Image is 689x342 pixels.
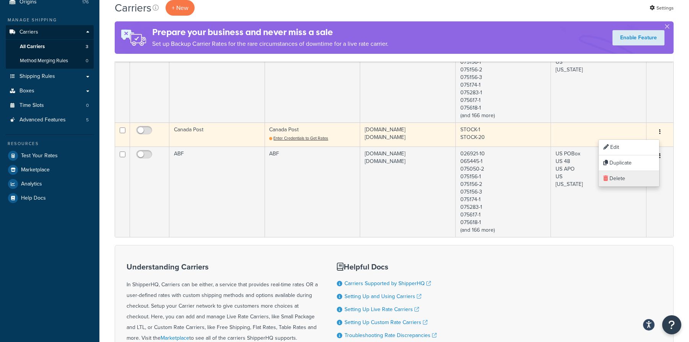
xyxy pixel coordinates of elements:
span: Method Merging Rules [20,58,68,64]
div: Resources [6,140,94,147]
span: Advanced Features [19,117,66,123]
td: Canada Post [169,123,265,147]
button: Open Resource Center [662,315,681,334]
a: Setting Up and Using Carriers [344,292,421,300]
a: Duplicate [599,155,659,171]
span: Time Slots [19,102,44,109]
td: Canada Post [265,123,361,147]
span: All Carriers [20,44,45,50]
span: 5 [86,117,89,123]
span: 3 [86,44,88,50]
li: Method Merging Rules [6,54,94,68]
a: Time Slots 0 [6,98,94,113]
td: ABF [265,147,361,237]
td: STOCK-1 STOCK-20 [456,123,551,147]
h3: Helpful Docs [337,263,437,271]
h4: Prepare your business and never miss a sale [152,26,388,39]
h1: Carriers [115,0,151,15]
div: Manage Shipping [6,17,94,23]
li: All Carriers [6,40,94,54]
td: [DOMAIN_NAME] [DOMAIN_NAME] [360,32,456,123]
a: Analytics [6,177,94,191]
span: Marketplace [21,167,50,173]
td: US POBox US 48 US APO US [US_STATE] [551,32,647,123]
li: Carriers [6,25,94,69]
span: Test Your Rates [21,153,58,159]
td: [DOMAIN_NAME] [DOMAIN_NAME] [360,123,456,147]
a: Setting Up Custom Rate Carriers [344,318,427,326]
a: Enable Feature [613,30,665,45]
li: Advanced Features [6,113,94,127]
td: UPS® [169,32,265,123]
a: Help Docs [6,191,94,205]
a: Shipping Rules [6,69,94,84]
span: Boxes [19,88,34,94]
span: 0 [86,58,88,64]
a: Edit [599,140,659,155]
td: [DOMAIN_NAME] [DOMAIN_NAME] [360,147,456,237]
a: Advanced Features 5 [6,113,94,127]
span: Help Docs [21,195,46,202]
span: Shipping Rules [19,73,55,80]
a: Boxes [6,84,94,98]
td: 026921-10 065445-1 075050-2 075156-1 075156-2 075156-3 075174-1 075283-1 075617-1 075618-1 (and 1... [456,32,551,123]
a: Marketplace [161,334,189,342]
li: Time Slots [6,98,94,113]
a: Method Merging Rules 0 [6,54,94,68]
td: ABF [169,147,265,237]
a: Enter Credentials to Get Rates [270,135,328,141]
a: Setting Up Live Rate Carriers [344,305,419,313]
a: All Carriers 3 [6,40,94,54]
a: Test Your Rates [6,149,94,163]
span: Carriers [19,29,38,35]
h3: Understanding Carriers [127,263,318,271]
p: Set up Backup Carrier Rates for the rare circumstances of downtime for a live rate carrier. [152,39,388,49]
span: 0 [86,102,89,109]
a: Settings [650,3,674,13]
a: Delete [599,171,659,187]
td: US POBox US 48 US APO US [US_STATE] [551,147,647,237]
span: Enter Credentials to Get Rates [274,135,328,141]
a: Marketplace [6,163,94,177]
span: Analytics [21,181,42,187]
a: Carriers Supported by ShipperHQ [344,279,431,287]
a: Carriers [6,25,94,39]
a: Troubleshooting Rate Discrepancies [344,331,437,339]
td: 026921-10 065445-1 075050-2 075156-1 075156-2 075156-3 075174-1 075283-1 075617-1 075618-1 (and 1... [456,147,551,237]
img: ad-rules-rateshop-fe6ec290ccb7230408bd80ed9643f0289d75e0ffd9eb532fc0e269fcd187b520.png [115,21,152,54]
td: UPS® [265,32,361,123]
